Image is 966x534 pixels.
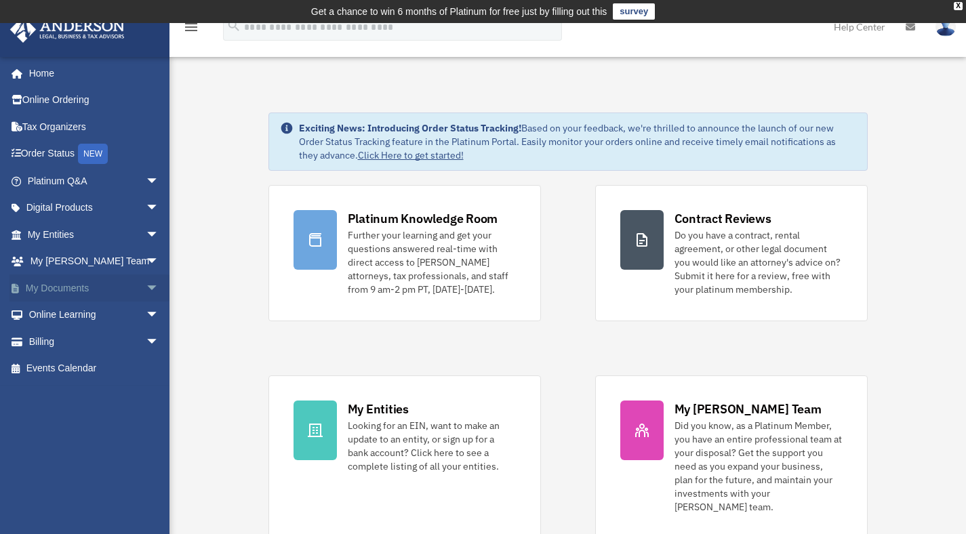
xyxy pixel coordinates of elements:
span: arrow_drop_down [146,248,173,276]
div: Contract Reviews [675,210,771,227]
div: My Entities [348,400,409,417]
span: arrow_drop_down [146,194,173,222]
a: Online Learningarrow_drop_down [9,302,180,329]
a: Digital Productsarrow_drop_down [9,194,180,222]
span: arrow_drop_down [146,274,173,302]
div: close [954,2,963,10]
div: NEW [78,144,108,164]
a: My Documentsarrow_drop_down [9,274,180,302]
div: Get a chance to win 6 months of Platinum for free just by filling out this [311,3,607,20]
i: search [226,18,241,33]
a: Platinum Q&Aarrow_drop_down [9,167,180,194]
div: Further your learning and get your questions answered real-time with direct access to [PERSON_NAM... [348,228,516,296]
strong: Exciting News: Introducing Order Status Tracking! [299,122,521,134]
img: Anderson Advisors Platinum Portal [6,16,129,43]
div: Platinum Knowledge Room [348,210,498,227]
a: Billingarrow_drop_down [9,328,180,355]
a: Contract Reviews Do you have a contract, rental agreement, or other legal document you would like... [595,185,868,321]
div: Based on your feedback, we're thrilled to announce the launch of our new Order Status Tracking fe... [299,121,856,162]
span: arrow_drop_down [146,328,173,356]
img: User Pic [935,17,956,37]
a: Click Here to get started! [358,149,464,161]
span: arrow_drop_down [146,302,173,329]
a: Tax Organizers [9,113,180,140]
div: My [PERSON_NAME] Team [675,400,822,417]
a: My Entitiesarrow_drop_down [9,221,180,248]
a: survey [613,3,655,20]
a: My [PERSON_NAME] Teamarrow_drop_down [9,248,180,275]
div: Did you know, as a Platinum Member, you have an entire professional team at your disposal? Get th... [675,419,843,514]
a: Home [9,60,173,87]
span: arrow_drop_down [146,167,173,195]
div: Do you have a contract, rental agreement, or other legal document you would like an attorney's ad... [675,228,843,296]
a: Order StatusNEW [9,140,180,168]
span: arrow_drop_down [146,221,173,249]
a: Platinum Knowledge Room Further your learning and get your questions answered real-time with dire... [268,185,541,321]
i: menu [183,19,199,35]
a: menu [183,24,199,35]
div: Looking for an EIN, want to make an update to an entity, or sign up for a bank account? Click her... [348,419,516,473]
a: Online Ordering [9,87,180,114]
a: Events Calendar [9,355,180,382]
